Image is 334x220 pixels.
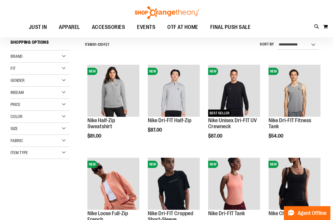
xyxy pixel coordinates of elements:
span: NEW [87,68,97,75]
img: Nike Half-Zip Sweatshirt [87,65,139,117]
span: BEST SELLER [208,110,231,117]
div: product [266,62,323,154]
span: Price [11,102,20,107]
div: product [145,62,203,148]
span: NEW [148,68,158,75]
img: Nike Loose Full-Zip French Terry Hoodie [87,158,139,210]
img: Nike Dri-FIT Half-Zip [148,65,200,117]
span: Size [11,126,18,131]
a: Nike Dri-FIT Fitness TankNEWNEW [269,65,320,118]
span: Item Type [11,150,28,155]
h2: Items - of [85,40,110,49]
a: Nike Dri-FIT Half-ZipNEWNEW [148,65,200,118]
span: NEW [87,161,97,168]
a: Nike Chill Knit TankNEWNEW [269,158,320,211]
a: Nike Half-Zip Sweatshirt [87,117,115,129]
span: Fit [11,66,16,71]
span: NEW [208,161,218,168]
span: NEW [148,161,158,168]
span: ACCESSORIES [92,20,125,34]
span: APPAREL [59,20,80,34]
span: $87.00 [208,133,223,139]
span: 12 [98,42,101,47]
span: Brand [11,54,23,59]
img: Nike Dri-FIT Cropped Short-Sleeve [148,158,200,210]
a: Nike Chill Knit Tank [269,210,310,216]
span: NEW [208,68,218,75]
a: Nike Dri-FIT Cropped Short-SleeveNEWNEW [148,158,200,211]
span: EVENTS [137,20,155,34]
span: $54.00 [269,133,284,139]
span: $87.00 [148,127,163,133]
strong: Shopping Options [11,37,69,51]
span: Gender [11,78,25,83]
a: Nike Half-Zip SweatshirtNEWNEW [87,65,139,118]
span: $81.00 [87,133,102,139]
span: NEW [269,68,278,75]
a: Nike Dri-FIT TankNEWNEW [208,158,260,211]
span: NEW [269,161,278,168]
a: Nike Unisex Dri-FIT UV Crewneck [208,117,257,129]
div: product [205,62,263,154]
a: Nike Dri-FIT Fitness Tank [269,117,311,129]
div: product [84,62,142,154]
a: Nike Dri-FIT Half-Zip [148,117,191,123]
span: Color [11,114,23,119]
span: FINAL PUSH SALE [210,20,251,34]
img: Nike Unisex Dri-FIT UV Crewneck [208,65,260,117]
span: Fabric [11,138,23,143]
span: JUST IN [29,20,47,34]
span: 27 [105,42,109,47]
img: Shop Orangetheory [134,6,200,19]
img: Nike Chill Knit Tank [269,158,320,210]
a: Nike Unisex Dri-FIT UV CrewneckNEWBEST SELLERNEWBEST SELLER [208,65,260,118]
img: Nike Dri-FIT Fitness Tank [269,65,320,117]
span: 1 [95,42,96,47]
img: Nike Dri-FIT Tank [208,158,260,210]
span: Agent Offline [298,210,326,216]
label: Sort By [260,42,274,47]
span: OTF AT HOME [167,20,198,34]
a: Nike Loose Full-Zip French Terry HoodieNEWNEW [87,158,139,211]
span: Inseam [11,90,24,95]
button: Agent Offline [284,206,330,220]
a: Nike Dri-FIT Tank [208,210,245,216]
